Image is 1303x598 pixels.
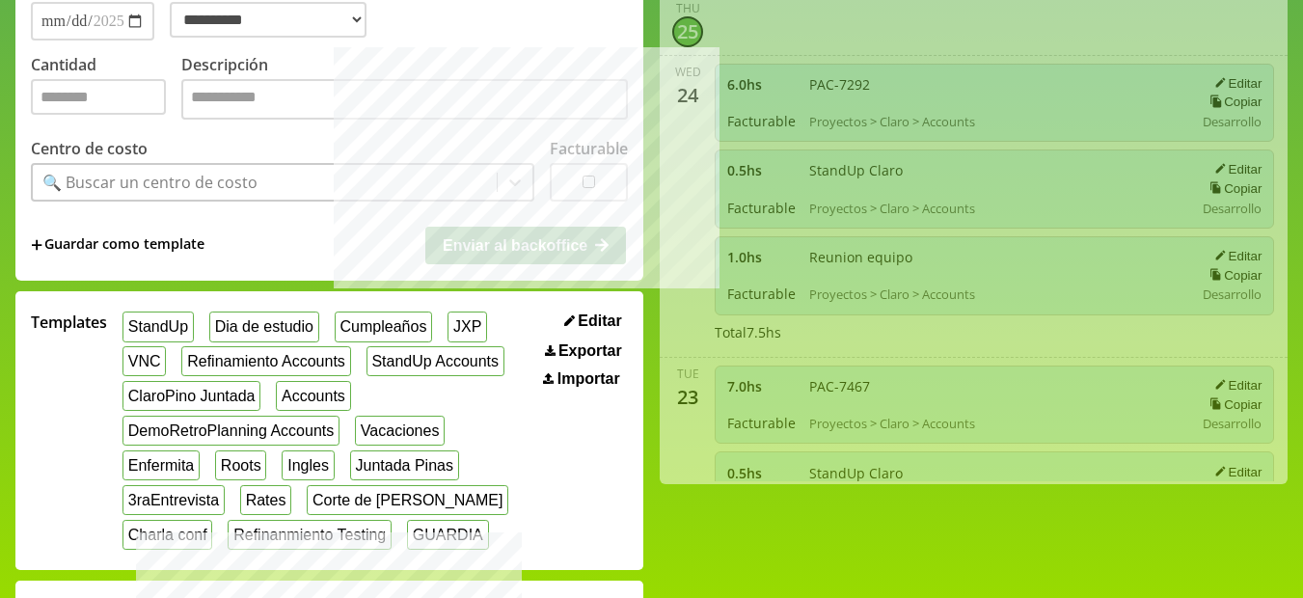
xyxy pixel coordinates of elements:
[350,450,459,480] button: Juntada Pinas
[31,312,107,333] span: Templates
[181,346,350,376] button: Refinamiento Accounts
[282,450,334,480] button: Ingles
[122,416,339,446] button: DemoRetroPlanning Accounts
[240,485,291,515] button: Rates
[122,450,200,480] button: Enfermita
[407,520,489,550] button: GUARDIA
[335,312,432,341] button: Cumpleaños
[307,485,508,515] button: Corte de [PERSON_NAME]
[209,312,319,341] button: Dia de estudio
[170,2,366,38] select: Tipo de hora
[366,346,504,376] button: StandUp Accounts
[181,54,628,124] label: Descripción
[122,312,194,341] button: StandUp
[31,234,204,256] span: +Guardar como template
[539,341,628,361] button: Exportar
[550,138,628,159] label: Facturable
[228,520,392,550] button: Refinanmiento Testing
[355,416,445,446] button: Vacaciones
[276,381,350,411] button: Accounts
[578,313,621,330] span: Editar
[557,370,620,388] span: Importar
[122,485,225,515] button: 3raEntrevista
[31,79,166,115] input: Cantidad
[181,79,628,120] textarea: Descripción
[31,54,181,124] label: Cantidad
[42,172,258,193] div: 🔍 Buscar un centro de costo
[448,312,487,341] button: JXP
[558,342,622,360] span: Exportar
[215,450,266,480] button: Roots
[558,312,628,331] button: Editar
[122,520,212,550] button: Charla conf
[31,138,148,159] label: Centro de costo
[122,381,260,411] button: ClaroPino Juntada
[122,346,166,376] button: VNC
[31,234,42,256] span: +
